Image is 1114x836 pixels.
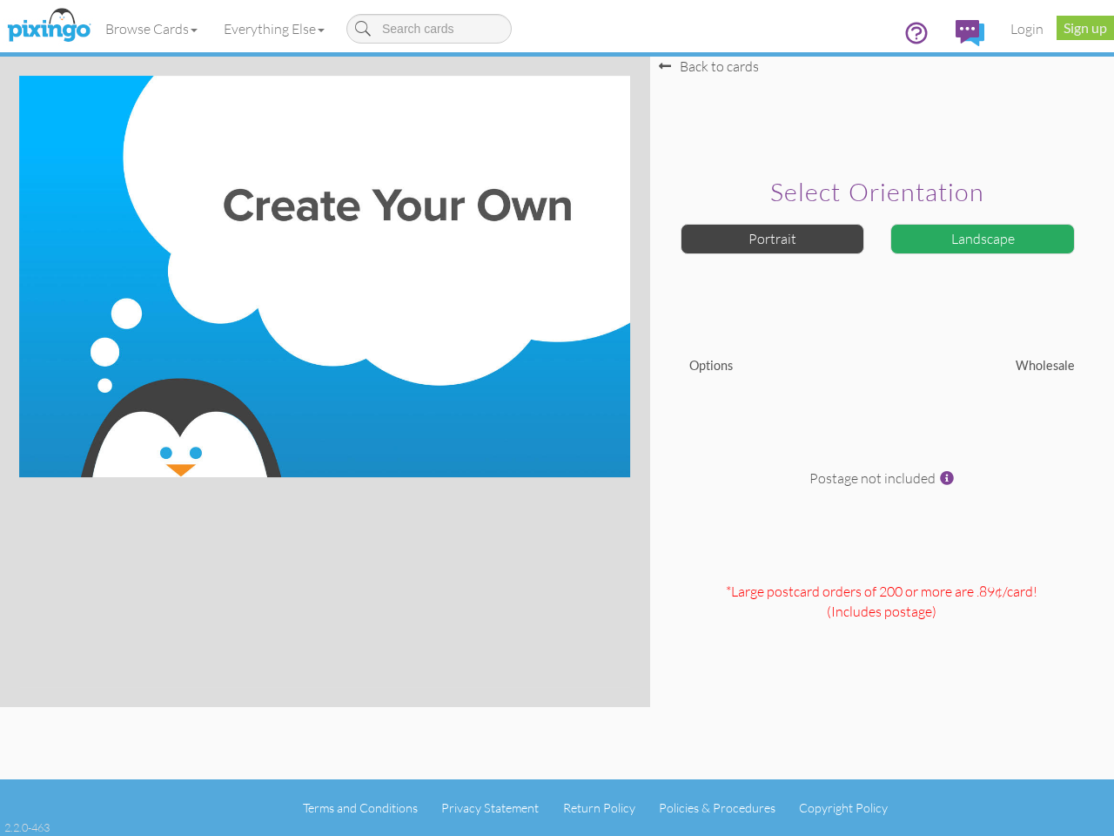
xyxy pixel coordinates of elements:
[3,4,95,48] img: pixingo logo
[663,469,1101,573] div: Postage not included
[997,7,1057,51] a: Login
[659,800,775,815] a: Policies & Procedures
[1113,835,1114,836] iframe: Chat
[92,7,211,51] a: Browse Cards
[890,224,1075,254] div: Landscape
[663,582,1101,706] div: *Large postcard orders of 200 or more are .89¢/card! (Includes postage )
[441,800,539,815] a: Privacy Statement
[303,800,418,815] a: Terms and Conditions
[956,20,984,46] img: comments.svg
[681,224,865,254] div: Portrait
[563,800,635,815] a: Return Policy
[685,179,1070,206] h2: Select orientation
[4,819,50,835] div: 2.2.0-463
[882,357,1088,375] div: Wholesale
[799,800,888,815] a: Copyright Policy
[19,76,630,477] img: create-your-own-landscape.jpg
[1057,16,1114,40] a: Sign up
[346,14,512,44] input: Search cards
[211,7,338,51] a: Everything Else
[676,357,882,375] div: Options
